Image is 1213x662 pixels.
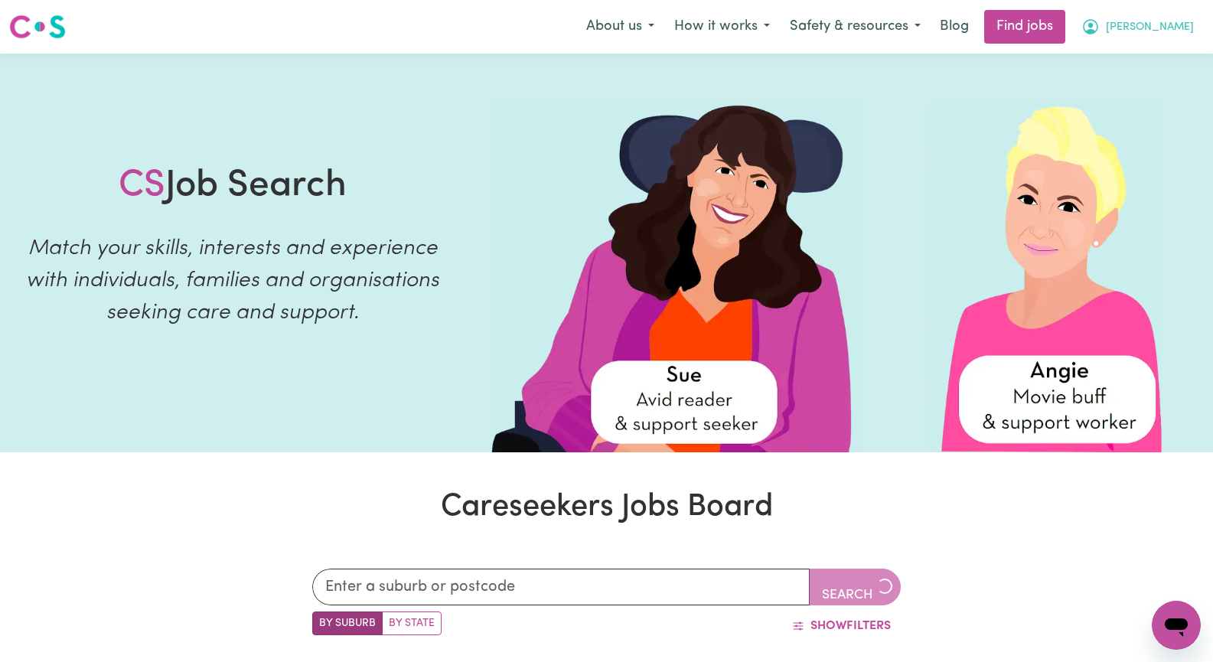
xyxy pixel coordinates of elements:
iframe: Button to launch messaging window [1152,601,1201,650]
a: Find jobs [984,10,1065,44]
button: My Account [1071,11,1204,43]
button: ShowFilters [782,611,901,641]
span: CS [119,168,165,204]
button: About us [576,11,664,43]
h1: Job Search [119,165,347,209]
span: Show [810,620,846,632]
label: Search by state [382,611,442,635]
button: Safety & resources [780,11,931,43]
button: How it works [664,11,780,43]
label: Search by suburb/post code [312,611,383,635]
p: Match your skills, interests and experience with individuals, families and organisations seeking ... [18,233,447,329]
a: Blog [931,10,978,44]
img: Careseekers logo [9,13,66,41]
span: [PERSON_NAME] [1106,19,1194,36]
a: Careseekers logo [9,9,66,44]
input: Enter a suburb or postcode [312,569,810,605]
